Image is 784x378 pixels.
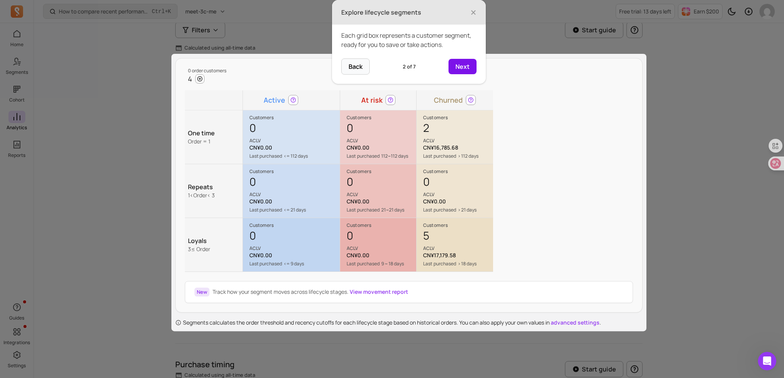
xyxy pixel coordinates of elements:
[341,58,370,75] button: Back
[332,25,486,58] div: Each grid box represents a customer segment, ready for you to save or take actions.
[448,59,477,74] button: Next
[341,8,421,17] h3: Explore lifecycle segments
[470,6,477,18] button: Close Tour
[403,63,416,70] span: 2 of 7
[470,4,477,21] span: ×
[758,352,776,370] iframe: Intercom live chat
